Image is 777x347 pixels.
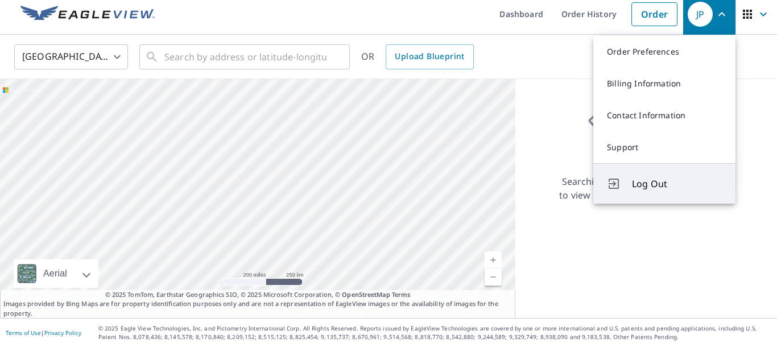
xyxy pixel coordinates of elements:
[164,41,326,73] input: Search by address or latitude-longitude
[559,175,711,202] p: Searching for a property address to view a list of available products.
[361,44,474,69] div: OR
[593,36,735,68] a: Order Preferences
[105,290,411,300] span: © 2025 TomTom, Earthstar Geographics SIO, © 2025 Microsoft Corporation, ©
[386,44,473,69] a: Upload Blueprint
[632,177,722,191] span: Log Out
[395,49,464,64] span: Upload Blueprint
[40,259,71,288] div: Aerial
[485,268,502,286] a: Current Level 5, Zoom Out
[6,329,41,337] a: Terms of Use
[593,131,735,163] a: Support
[593,100,735,131] a: Contact Information
[14,41,128,73] div: [GEOGRAPHIC_DATA]
[593,163,735,204] button: Log Out
[688,2,713,27] div: JP
[20,6,155,23] img: EV Logo
[485,251,502,268] a: Current Level 5, Zoom In
[593,68,735,100] a: Billing Information
[631,2,677,26] a: Order
[14,259,98,288] div: Aerial
[392,290,411,299] a: Terms
[98,324,771,341] p: © 2025 Eagle View Technologies, Inc. and Pictometry International Corp. All Rights Reserved. Repo...
[44,329,81,337] a: Privacy Policy
[342,290,390,299] a: OpenStreetMap
[6,329,81,336] p: |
